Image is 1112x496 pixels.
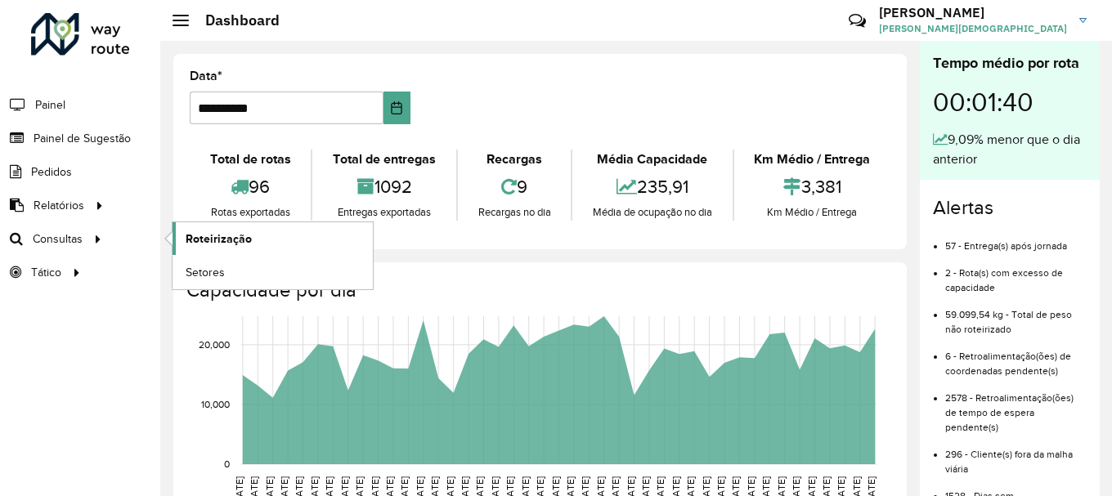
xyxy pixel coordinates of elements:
div: Total de rotas [194,150,307,169]
span: Pedidos [31,163,72,181]
span: Tático [31,264,61,281]
div: Recargas no dia [462,204,567,221]
div: 96 [194,169,307,204]
div: Total de entregas [316,150,451,169]
div: 00:01:40 [933,74,1087,130]
li: 2 - Rota(s) com excesso de capacidade [945,253,1087,295]
li: 2578 - Retroalimentação(ões) de tempo de espera pendente(s) [945,378,1087,435]
li: 6 - Retroalimentação(ões) de coordenadas pendente(s) [945,337,1087,378]
div: Recargas [462,150,567,169]
a: Setores [173,256,373,288]
label: Data [190,66,222,86]
div: Km Médio / Entrega [738,150,886,169]
span: Setores [186,264,225,281]
div: Média de ocupação no dia [576,204,728,221]
text: 0 [224,458,230,469]
a: Contato Rápido [840,3,875,38]
span: Painel [35,96,65,114]
div: Tempo médio por rota [933,52,1087,74]
span: Painel de Sugestão [34,130,131,147]
h4: Alertas [933,196,1087,220]
div: Entregas exportadas [316,204,451,221]
a: Roteirização [173,222,373,255]
div: 9,09% menor que o dia anterior [933,130,1087,169]
li: 59.099,54 kg - Total de peso não roteirizado [945,295,1087,337]
h3: [PERSON_NAME] [879,5,1067,20]
div: 3,381 [738,169,886,204]
div: Rotas exportadas [194,204,307,221]
span: [PERSON_NAME][DEMOGRAPHIC_DATA] [879,21,1067,36]
h2: Dashboard [189,11,280,29]
button: Choose Date [383,92,410,124]
h4: Capacidade por dia [186,279,890,302]
div: 235,91 [576,169,728,204]
div: Média Capacidade [576,150,728,169]
text: 10,000 [201,399,230,409]
div: 1092 [316,169,451,204]
span: Relatórios [34,197,84,214]
div: Km Médio / Entrega [738,204,886,221]
li: 296 - Cliente(s) fora da malha viária [945,435,1087,476]
text: 20,000 [199,339,230,350]
span: Consultas [33,230,83,248]
span: Roteirização [186,230,252,248]
li: 57 - Entrega(s) após jornada [945,226,1087,253]
div: 9 [462,169,567,204]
